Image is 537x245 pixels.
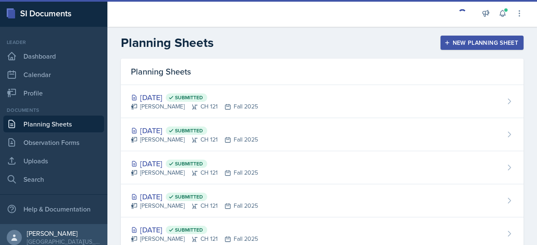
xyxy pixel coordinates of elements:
[3,85,104,101] a: Profile
[121,85,524,118] a: [DATE] Submitted [PERSON_NAME]CH 121Fall 2025
[3,134,104,151] a: Observation Forms
[131,235,258,243] div: [PERSON_NAME] CH 121 Fall 2025
[121,118,524,151] a: [DATE] Submitted [PERSON_NAME]CH 121Fall 2025
[131,201,258,210] div: [PERSON_NAME] CH 121 Fall 2025
[131,191,258,202] div: [DATE]
[121,184,524,217] a: [DATE] Submitted [PERSON_NAME]CH 121Fall 2025
[175,127,203,134] span: Submitted
[131,135,258,144] div: [PERSON_NAME] CH 121 Fall 2025
[175,227,203,233] span: Submitted
[3,48,104,64] a: Dashboard
[441,36,524,50] button: New Planning Sheet
[3,106,104,114] div: Documents
[131,125,258,136] div: [DATE]
[3,66,104,83] a: Calendar
[27,229,101,237] div: [PERSON_NAME]
[3,152,104,169] a: Uploads
[3,201,104,217] div: Help & Documentation
[446,39,518,46] div: New Planning Sheet
[131,102,258,111] div: [PERSON_NAME] CH 121 Fall 2025
[121,59,524,85] div: Planning Sheets
[175,160,203,167] span: Submitted
[3,39,104,46] div: Leader
[131,92,258,103] div: [DATE]
[175,94,203,101] span: Submitted
[121,35,214,50] h2: Planning Sheets
[131,224,258,235] div: [DATE]
[121,151,524,184] a: [DATE] Submitted [PERSON_NAME]CH 121Fall 2025
[175,193,203,200] span: Submitted
[3,171,104,188] a: Search
[131,168,258,177] div: [PERSON_NAME] CH 121 Fall 2025
[3,116,104,132] a: Planning Sheets
[131,158,258,169] div: [DATE]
